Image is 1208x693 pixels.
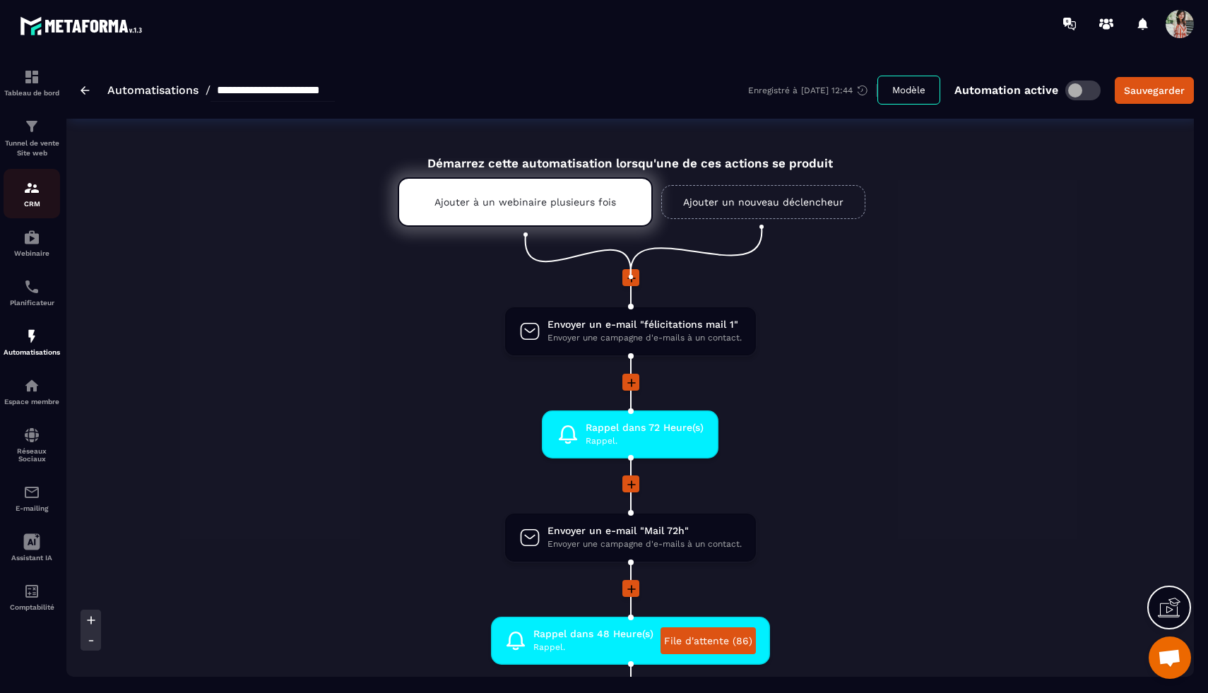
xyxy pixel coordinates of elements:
img: formation [23,179,40,196]
img: social-network [23,427,40,444]
img: scheduler [23,278,40,295]
p: Assistant IA [4,554,60,562]
img: formation [23,69,40,85]
p: Tableau de bord [4,89,60,97]
p: Automation active [954,83,1058,97]
a: social-networksocial-networkRéseaux Sociaux [4,416,60,473]
p: Planificateur [4,299,60,307]
p: Espace membre [4,398,60,405]
span: Envoyer un e-mail "félicitations mail 1" [547,318,742,331]
img: arrow [81,86,90,95]
a: formationformationCRM [4,169,60,218]
img: accountant [23,583,40,600]
p: Webinaire [4,249,60,257]
img: automations [23,229,40,246]
div: Enregistré à [748,84,877,97]
a: emailemailE-mailing [4,473,60,523]
a: Assistant IA [4,523,60,572]
span: Rappel. [533,641,653,654]
p: Réseaux Sociaux [4,447,60,463]
a: automationsautomationsAutomatisations [4,317,60,367]
p: CRM [4,200,60,208]
a: Ajouter un nouveau déclencheur [661,185,865,219]
span: Envoyer une campagne d'e-mails à un contact. [547,538,742,551]
button: Modèle [877,76,940,105]
img: email [23,484,40,501]
a: File d'attente (86) [661,627,756,654]
p: [DATE] 12:44 [801,85,853,95]
a: formationformationTableau de bord [4,58,60,107]
span: Rappel dans 48 Heure(s) [533,627,653,641]
img: automations [23,328,40,345]
img: automations [23,377,40,394]
div: Démarrez cette automatisation lorsqu'une de ces actions se produit [362,140,898,170]
span: / [206,83,211,97]
a: Automatisations [107,83,199,97]
img: formation [23,118,40,135]
span: Rappel. [586,434,704,448]
a: schedulerschedulerPlanificateur [4,268,60,317]
img: logo [20,13,147,39]
p: Comptabilité [4,603,60,611]
button: Sauvegarder [1115,77,1194,104]
a: automationsautomationsEspace membre [4,367,60,416]
a: automationsautomationsWebinaire [4,218,60,268]
p: Automatisations [4,348,60,356]
div: Sauvegarder [1124,83,1185,97]
div: Ouvrir le chat [1149,636,1191,679]
a: accountantaccountantComptabilité [4,572,60,622]
span: Rappel dans 72 Heure(s) [586,421,704,434]
span: Envoyer une campagne d'e-mails à un contact. [547,331,742,345]
span: Envoyer un e-mail "Mail 72h" [547,524,742,538]
p: Tunnel de vente Site web [4,138,60,158]
p: Ajouter à un webinaire plusieurs fois [434,196,616,208]
a: formationformationTunnel de vente Site web [4,107,60,169]
p: E-mailing [4,504,60,512]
